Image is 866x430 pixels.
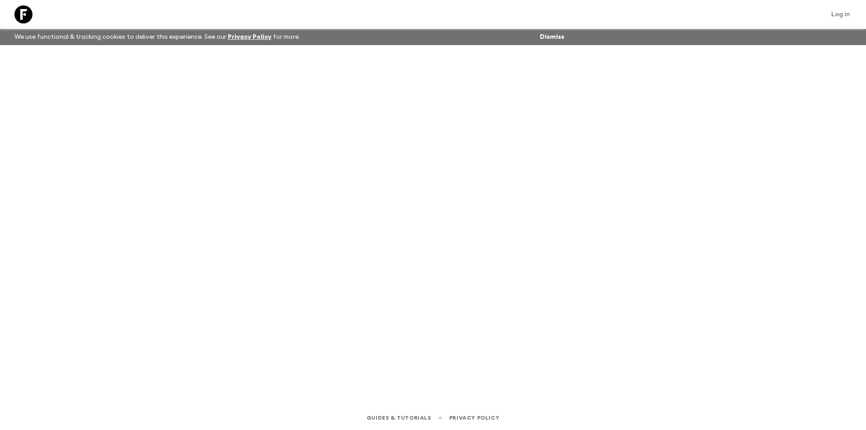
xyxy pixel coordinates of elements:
a: Privacy Policy [449,413,499,423]
p: We use functional & tracking cookies to deliver this experience. See our for more. [11,29,304,45]
a: Guides & Tutorials [367,413,431,423]
button: Dismiss [538,31,567,43]
a: Log in [826,8,855,21]
a: Privacy Policy [228,34,272,40]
